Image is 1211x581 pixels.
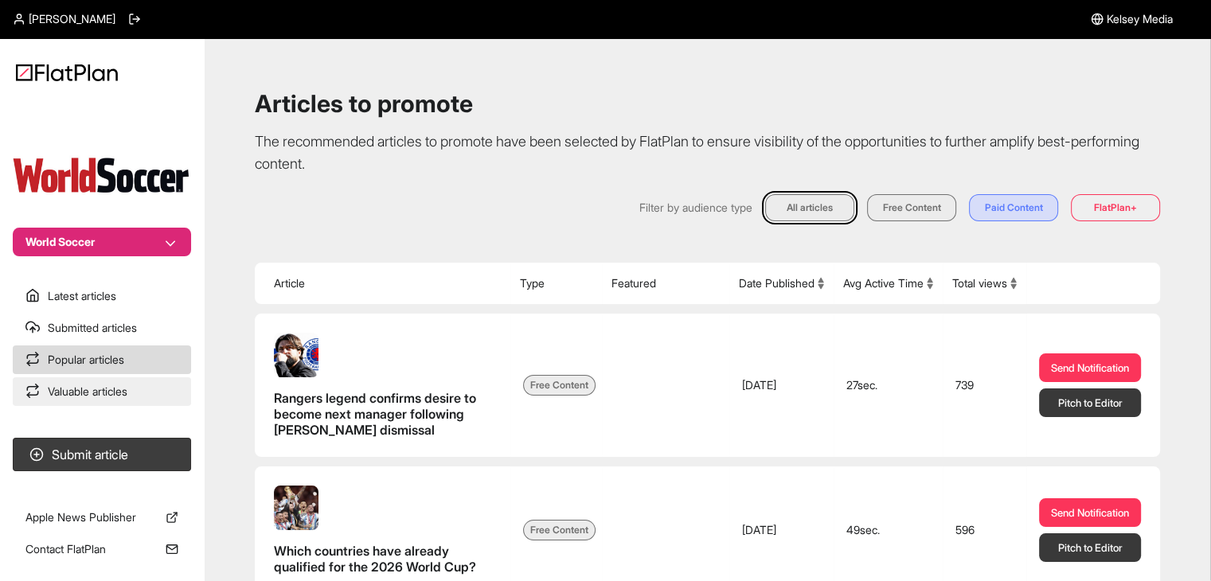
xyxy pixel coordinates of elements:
[834,314,943,457] td: 27 sec.
[274,390,476,438] span: Rangers legend confirms desire to become next manager following [PERSON_NAME] dismissal
[16,64,118,81] img: Logo
[602,263,729,304] th: Featured
[952,275,1017,291] button: Total views
[13,155,191,196] img: Publication Logo
[274,485,318,530] img: Which countries have already qualified for the 2026 World Cup?
[523,520,596,540] span: Free Content
[1039,533,1141,562] button: Pitch to Editor
[274,390,498,438] span: Rangers legend confirms desire to become next manager following Martin dismissal
[523,375,596,396] span: Free Content
[843,275,933,291] button: Avg Active Time
[510,263,602,304] th: Type
[13,11,115,27] a: [PERSON_NAME]
[29,11,115,27] span: [PERSON_NAME]
[274,543,476,575] span: Which countries have already qualified for the 2026 World Cup?
[1039,353,1141,382] a: Send Notification
[729,314,834,457] td: [DATE]
[639,200,752,216] span: Filter by audience type
[739,275,824,291] button: Date Published
[13,282,191,310] a: Latest articles
[255,89,1160,118] h1: Articles to promote
[13,503,191,532] a: Apple News Publisher
[13,377,191,406] a: Valuable articles
[274,333,498,438] a: Rangers legend confirms desire to become next manager following [PERSON_NAME] dismissal
[1039,498,1141,527] a: Send Notification
[255,263,510,304] th: Article
[13,438,191,471] button: Submit article
[765,194,854,221] button: All articles
[274,543,498,575] span: Which countries have already qualified for the 2026 World Cup?
[969,194,1058,221] button: Paid Content
[1071,194,1160,221] button: FlatPlan+
[13,345,191,374] a: Popular articles
[274,485,498,575] a: Which countries have already qualified for the 2026 World Cup?
[274,333,318,377] img: Rangers legend confirms desire to become next manager following Martin dismissal
[13,228,191,256] button: World Soccer
[13,314,191,342] a: Submitted articles
[943,314,1026,457] td: 739
[13,535,191,563] a: Contact FlatPlan
[1107,11,1173,27] span: Kelsey Media
[1039,388,1141,417] button: Pitch to Editor
[255,131,1160,175] p: The recommended articles to promote have been selected by FlatPlan to ensure visibility of the op...
[867,194,956,221] button: Free Content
